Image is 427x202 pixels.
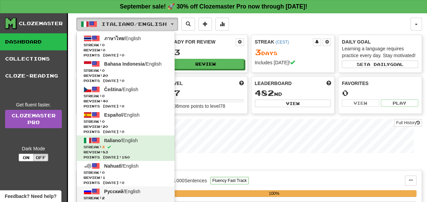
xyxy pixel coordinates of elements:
[198,18,212,31] button: Add sentence to collection
[76,160,422,167] p: In Progress
[84,43,168,48] span: Streak:
[326,80,331,87] span: This week in points, UTC
[167,59,244,69] button: Review
[84,180,168,185] span: Points [DATE]: 0
[342,89,418,97] div: 0
[84,78,168,83] span: Points [DATE]: 0
[255,47,261,57] span: 3
[84,48,168,53] span: Review: 0
[104,36,124,41] span: ภาษาไทย
[120,3,307,10] strong: September sale! 🚀 30% off Clozemaster Pro now through [DATE]!
[167,38,236,45] div: Ready for Review
[167,80,183,87] span: Level
[104,138,138,143] span: / English
[84,73,168,78] span: Review: 20
[84,175,168,180] span: Review: 1
[342,45,418,59] div: Learning a language requires practice every day. Stay motivated!
[77,33,175,59] a: ภาษาไทย/EnglishStreak:0 Review:0Points [DATE]:0
[102,145,105,149] span: 3
[367,62,390,67] span: a daily
[255,80,292,87] span: Leaderboard
[84,94,168,99] span: Streak:
[104,189,124,194] span: Русский
[104,61,145,67] span: Bahasa Indonesia
[131,190,416,197] div: 100%
[275,40,289,45] a: (CEST)
[255,38,313,45] div: Streak
[84,104,168,109] span: Points [DATE]: 0
[104,163,122,169] span: Nahuatl
[255,88,274,98] span: 482
[167,103,244,110] div: 2 808 more points to level 78
[19,20,63,27] div: Clozemaster
[102,196,105,200] span: 2
[104,163,139,169] span: / English
[84,145,168,150] span: Streak:
[77,110,175,135] a: Español/EnglishStreak:0 Review:20Points [DATE]:0
[84,129,168,134] span: Points [DATE]: 0
[84,119,168,124] span: Streak:
[381,99,418,107] button: Play
[342,80,418,87] div: Favorites
[5,101,62,108] div: Get fluent faster.
[77,161,175,186] a: Nahuatl/EnglishStreak:0 Review:1Points [DATE]:0
[167,48,244,56] div: 83
[84,196,168,201] span: Streak:
[84,68,168,73] span: Streak:
[77,59,175,84] a: Bahasa Indonesia/EnglishStreak:0 Review:20Points [DATE]:0
[167,89,244,97] div: 77
[5,110,62,128] a: ClozemasterPro
[104,138,121,143] span: Italiano
[5,145,62,152] div: Dark Mode
[102,43,105,47] span: 0
[181,18,195,31] button: Search sentences
[173,177,207,184] div: 1 000 Sentences
[255,48,331,57] div: Day s
[104,87,122,92] span: Čeština
[210,177,249,184] button: Fluency Fast Track
[255,89,331,98] div: nd
[342,99,379,107] button: View
[77,135,175,161] a: Italiano/EnglishStreak:3 Review:83Points [DATE]:180
[104,36,141,41] span: / English
[104,189,140,194] span: / English
[76,18,178,31] button: Italiano/English
[19,154,34,161] button: On
[215,18,229,31] button: More stats
[77,84,175,110] a: Čeština/EnglishStreak:0 Review:40Points [DATE]:0
[255,100,331,107] button: View
[5,193,56,200] span: Open feedback widget
[102,68,105,72] span: 0
[102,94,105,98] span: 0
[104,112,123,118] span: Español
[102,170,105,174] span: 0
[84,53,168,58] span: Points [DATE]: 0
[342,38,418,45] div: Daily Goal
[255,59,331,66] div: Includes [DATE]!
[84,150,168,155] span: Review: 83
[104,87,138,92] span: / English
[102,119,105,123] span: 0
[239,80,244,87] span: Score more points to level up
[394,119,422,127] button: Full History
[84,124,168,129] span: Review: 20
[33,154,48,161] button: Off
[102,21,167,27] span: Italiano / English
[342,61,418,68] button: Seta dailygoal
[104,61,162,67] span: / English
[84,99,168,104] span: Review: 40
[84,155,168,160] span: Points [DATE]: 180
[84,170,168,175] span: Streak:
[104,112,140,118] span: / English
